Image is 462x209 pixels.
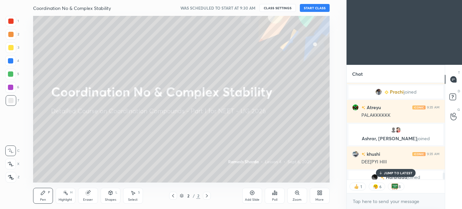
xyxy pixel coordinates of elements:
img: c3e170398d6047539c961bd9897c7baf.jpg [375,89,382,95]
div: Add Slide [245,198,259,201]
div: 6 [5,82,19,93]
img: iconic-light.a09c19a4.png [412,105,426,109]
img: iconic-light.a09c19a4.png [412,152,426,156]
h4: Coordination No & Complex Stability [33,5,111,11]
div: 2 [185,194,192,198]
div: S [138,191,140,194]
div: 6 [379,184,382,189]
div: 3 [6,42,19,53]
div: PALAKKKKKK [361,112,439,119]
img: Learner_Badge_beginner_1_8b307cf2a0.svg [385,90,389,94]
div: Z [6,172,20,183]
span: joined [417,135,430,142]
p: D [458,89,460,94]
img: thinking_face.png [372,183,379,190]
div: 7 [6,95,19,106]
div: 2 [196,193,200,199]
p: Chat [347,65,368,83]
p: T [458,70,460,75]
img: thumbs_up.png [353,183,360,190]
div: 4 [5,56,19,66]
div: X [5,159,20,169]
div: L [115,191,117,194]
button: CLASS SETTINGS [259,4,296,12]
span: joined [404,89,417,95]
div: 9:35 AM [427,152,439,156]
div: Eraser [83,198,93,201]
div: 9:35 AM [427,105,439,109]
div: Select [128,198,138,201]
div: Shapes [105,198,116,201]
div: More [315,198,324,201]
div: Pen [40,198,46,201]
img: default.png [390,127,397,133]
div: 2 [6,29,19,40]
div: C [5,146,20,156]
img: 3 [352,151,359,157]
div: 5 [5,69,19,79]
p: G [457,107,460,112]
h6: khushi [365,150,380,157]
button: START CLASS [300,4,330,12]
div: Highlight [59,198,72,201]
img: no-rating-badge.077c3623.svg [361,152,365,156]
img: 69c4d16106a3404b9d3e08b51b07ca06.jpg [395,127,401,133]
img: no-rating-badge.077c3623.svg [361,106,365,109]
div: 1 [6,16,19,26]
div: Zoom [293,198,301,201]
img: b3110964928c434a8a0f762a55e63ca9.jpg [371,174,378,181]
h6: Atreyu [365,104,381,111]
div: Poll [272,198,277,201]
div: 1 [360,184,362,189]
div: DEE[PYI HIII [361,159,439,165]
p: JUMP TO LATEST [384,171,412,175]
span: joined [407,175,420,180]
img: 77c646e3a84545a7b46e2a972869505a.jpg [352,104,359,111]
img: no-rating-badge.077c3623.svg [381,176,385,180]
img: thank_you.png [392,183,398,190]
h5: WAS SCHEDULED TO START AT 9:30 AM [180,5,255,11]
div: / [193,194,195,198]
div: grid [347,83,445,180]
div: P [48,191,50,194]
span: Prachi [390,89,404,95]
div: 8 [398,184,401,189]
div: H [70,191,72,194]
p: Ashrar, [PERSON_NAME] [352,136,439,141]
span: Harshada [386,175,407,180]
